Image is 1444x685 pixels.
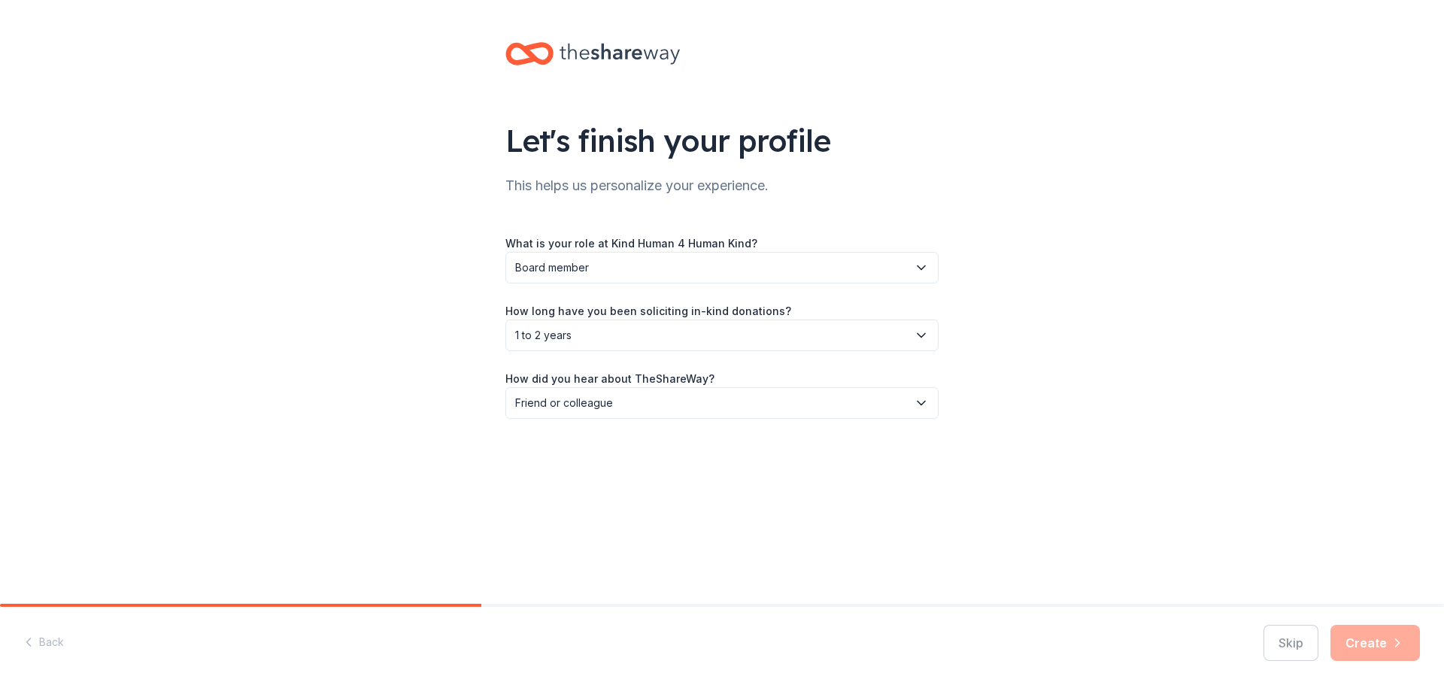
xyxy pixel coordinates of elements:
[505,252,939,283] button: Board member
[515,326,908,344] span: 1 to 2 years
[505,320,939,351] button: 1 to 2 years
[505,304,791,319] label: How long have you been soliciting in-kind donations?
[505,236,757,251] label: What is your role at Kind Human 4 Human Kind?
[515,394,908,412] span: Friend or colleague
[505,120,939,162] div: Let's finish your profile
[505,387,939,419] button: Friend or colleague
[515,259,908,277] span: Board member
[505,371,714,386] label: How did you hear about TheShareWay?
[505,174,939,198] div: This helps us personalize your experience.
